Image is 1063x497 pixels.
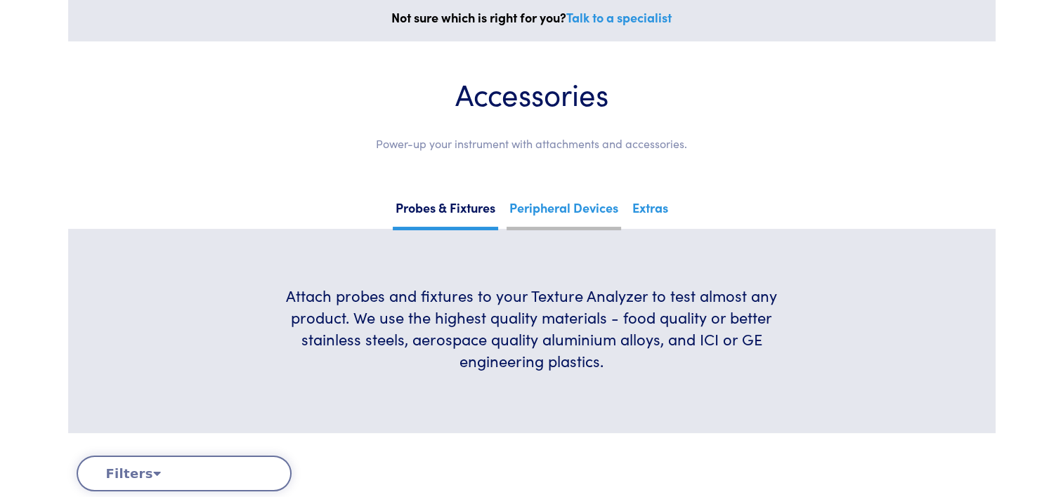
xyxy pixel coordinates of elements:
[77,7,987,28] p: Not sure which is right for you?
[268,285,795,371] h6: Attach probes and fixtures to your Texture Analyzer to test almost any product. We use the highes...
[110,135,953,153] p: Power-up your instrument with attachments and accessories.
[507,196,621,230] a: Peripheral Devices
[566,8,672,26] a: Talk to a specialist
[77,456,292,491] button: Filters
[110,75,953,112] h1: Accessories
[393,196,498,230] a: Probes & Fixtures
[630,196,671,227] a: Extras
